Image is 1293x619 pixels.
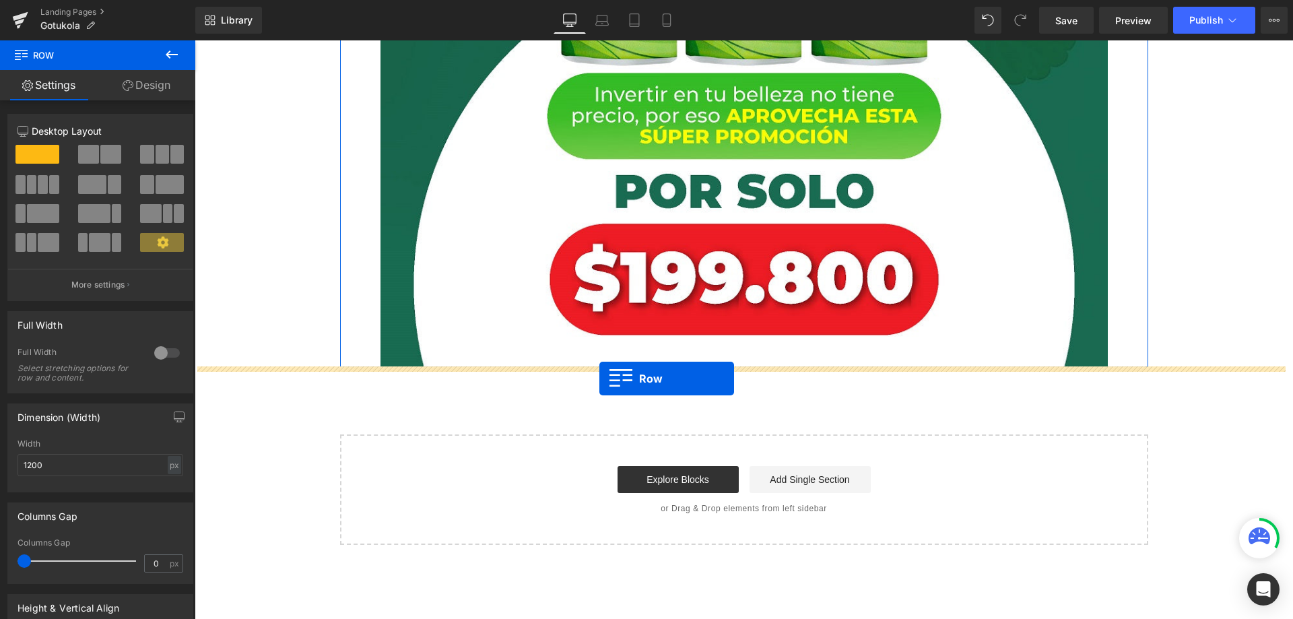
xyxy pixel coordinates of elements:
div: Height & Vertical Align [18,595,119,614]
img: logo_orange.svg [22,22,32,32]
button: Publish [1173,7,1255,34]
a: Mobile [651,7,683,34]
a: Preview [1099,7,1168,34]
span: Publish [1189,15,1223,26]
div: Full Width [18,312,63,331]
p: More settings [71,279,125,291]
img: tab_keywords_by_traffic_grey.svg [147,78,158,89]
img: tab_domain_overview_orange.svg [57,78,67,89]
p: Desktop Layout [18,124,183,138]
div: Open Intercom Messenger [1247,573,1280,606]
div: Width [18,439,183,449]
button: More settings [8,269,193,300]
button: Redo [1007,7,1034,34]
div: Full Width [18,347,141,361]
div: Dimension (Width) [18,404,100,423]
span: Gotukola [40,20,80,31]
a: Add Single Section [555,426,676,453]
a: Desktop [554,7,586,34]
div: Dominio: [DOMAIN_NAME] [35,35,151,46]
a: Laptop [586,7,618,34]
div: Palabras clave [162,79,211,88]
div: Columns Gap [18,538,183,548]
span: Row [13,40,148,70]
a: Explore Blocks [423,426,544,453]
div: Dominio [71,79,103,88]
a: Tablet [618,7,651,34]
img: website_grey.svg [22,35,32,46]
div: v 4.0.25 [38,22,66,32]
input: auto [18,454,183,476]
a: Landing Pages [40,7,195,18]
div: Columns Gap [18,503,77,522]
button: More [1261,7,1288,34]
a: Design [98,70,195,100]
a: New Library [195,7,262,34]
div: px [168,456,181,474]
p: or Drag & Drop elements from left sidebar [167,463,932,473]
div: Select stretching options for row and content. [18,364,139,383]
span: Library [221,14,253,26]
span: px [170,559,181,568]
span: Preview [1115,13,1152,28]
button: Undo [974,7,1001,34]
span: Save [1055,13,1077,28]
